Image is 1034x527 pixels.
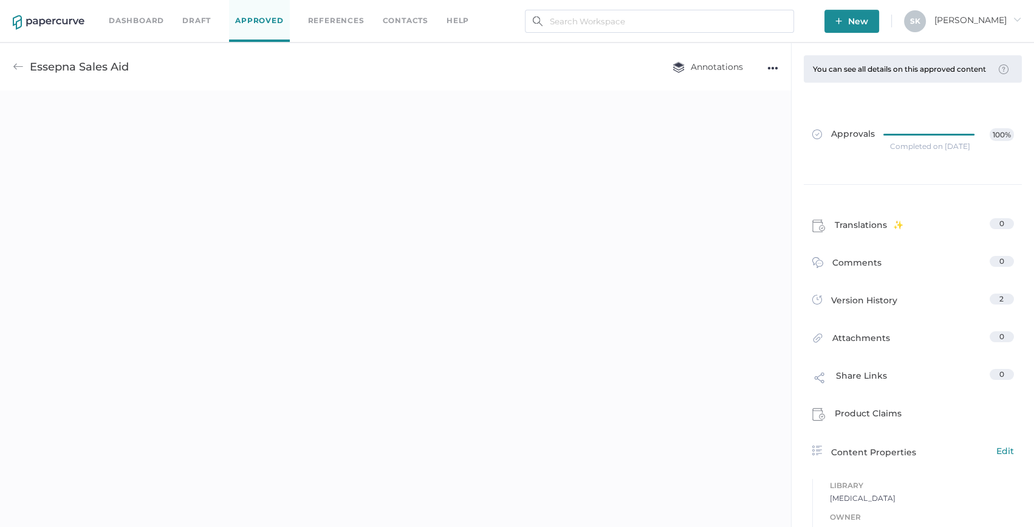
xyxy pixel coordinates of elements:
[836,369,887,392] span: Share Links
[832,331,890,350] span: Attachments
[812,407,1014,425] a: Product Claims
[999,219,1004,228] span: 0
[812,128,875,142] span: Approvals
[812,257,823,271] img: comment-icon.4fbda5a2.svg
[673,61,743,72] span: Annotations
[812,218,1014,236] a: Translations0
[1013,15,1021,24] i: arrow_right
[990,128,1013,141] span: 100%
[447,14,469,27] div: help
[813,64,993,74] div: You can see all details on this approved content
[934,15,1021,26] span: [PERSON_NAME]
[812,446,822,455] img: content-properties-icon.34d20aed.svg
[805,116,1021,163] a: Approvals100%
[824,10,879,33] button: New
[812,444,1014,459] a: Content PropertiesEdit
[533,16,543,26] img: search.bf03fe8b.svg
[30,55,129,78] div: Essepna Sales Aid
[308,14,365,27] a: References
[999,64,1008,74] img: tooltip-default.0a89c667.svg
[999,294,1004,303] span: 2
[660,55,755,78] button: Annotations
[182,14,211,27] a: Draft
[109,14,164,27] a: Dashboard
[910,16,920,26] span: S K
[812,256,1014,275] a: Comments0
[835,407,902,425] span: Product Claims
[999,370,1004,379] span: 0
[835,18,842,24] img: plus-white.e19ec114.svg
[812,370,827,388] img: share-link-icon.af96a55c.svg
[13,15,84,30] img: papercurve-logo-colour.7244d18c.svg
[996,444,1014,458] span: Edit
[383,14,428,27] a: Contacts
[812,444,1014,459] div: Content Properties
[812,369,1014,392] a: Share Links0
[812,332,823,346] img: attachments-icon.0dd0e375.svg
[812,294,1014,311] a: Version History2
[830,479,1014,492] span: Library
[999,257,1004,266] span: 0
[812,408,826,421] img: claims-icon.71597b81.svg
[831,294,897,311] span: Version History
[767,60,778,77] div: ●●●
[13,61,24,72] img: back-arrow-grey.72011ae3.svg
[835,10,868,33] span: New
[835,218,903,236] span: Translations
[812,295,822,307] img: versions-icon.ee5af6b0.svg
[812,219,826,233] img: claims-icon.71597b81.svg
[673,61,685,73] img: annotation-layers.cc6d0e6b.svg
[832,256,882,275] span: Comments
[830,511,1014,524] span: Owner
[830,492,1014,505] span: [MEDICAL_DATA]
[999,332,1004,341] span: 0
[525,10,794,33] input: Search Workspace
[812,129,822,139] img: approved-grey.341b8de9.svg
[812,331,1014,350] a: Attachments0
